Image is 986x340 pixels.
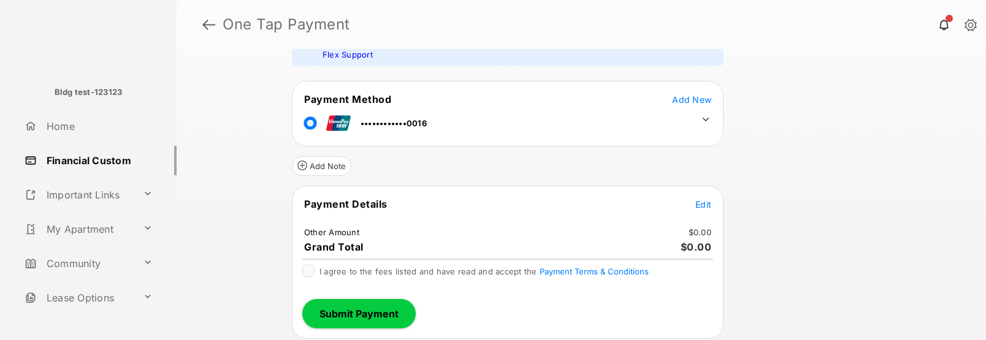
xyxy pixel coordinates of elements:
span: Payment Method [304,93,391,105]
button: Add New [672,93,711,105]
span: Grand Total [304,241,364,253]
a: Community [20,249,138,278]
td: Other Amount [304,227,360,238]
td: $0.00 [688,227,712,238]
button: I agree to the fees listed and have read and accept the [540,266,649,276]
a: Home [20,111,177,141]
span: Payment Details [304,198,388,210]
a: Important Links [20,180,138,210]
span: I agree to the fees listed and have read and accept the [319,266,649,276]
span: ••••••••••••0016 [361,118,427,128]
button: Submit Payment [302,299,416,328]
a: Financial Custom [20,146,177,175]
span: $0.00 [681,241,712,253]
button: Add Note [292,156,351,176]
span: Add New [672,94,711,105]
p: Bldg test-123123 [55,86,123,99]
button: Edit [695,198,711,210]
a: Lease Options [20,283,138,312]
a: Flex Support [323,50,373,59]
a: My Apartment [20,214,138,244]
strong: One Tap Payment [223,17,350,32]
span: Edit [695,199,711,210]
